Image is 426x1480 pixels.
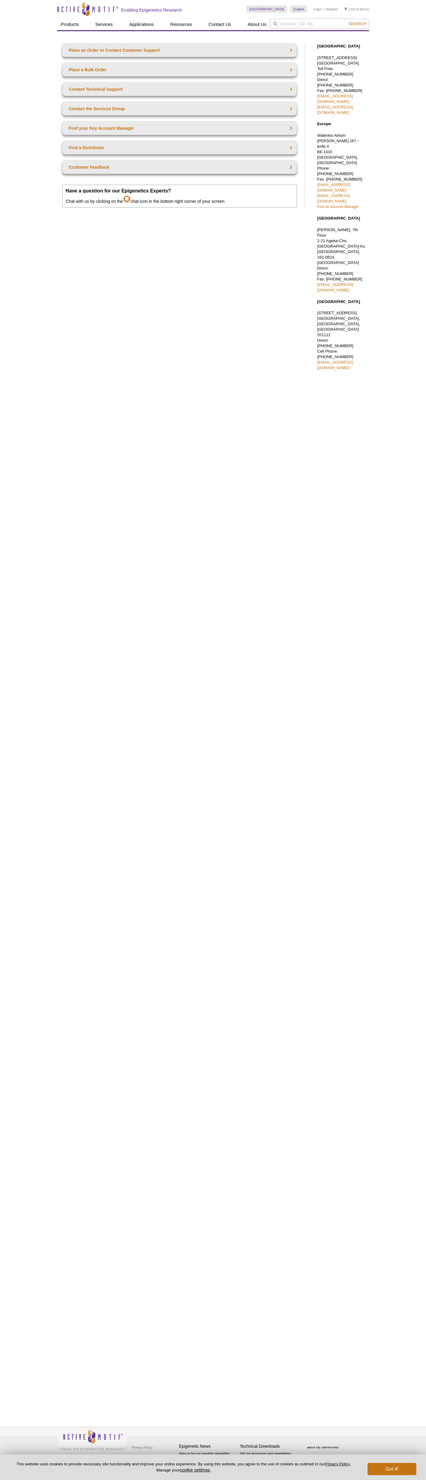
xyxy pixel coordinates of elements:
a: Services [92,19,117,30]
strong: Europe [317,122,331,126]
a: Find an Account Manager [317,205,359,209]
img: Intercom Chat [123,194,131,203]
table: Click to Verify - This site chose Symantec SSL for secure e-commerce and confidential communicati... [301,1438,347,1451]
strong: [GEOGRAPHIC_DATA] [317,44,360,48]
a: [EMAIL_ADDRESS][DOMAIN_NAME] [317,194,350,203]
p: [STREET_ADDRESS] [GEOGRAPHIC_DATA], [GEOGRAPHIC_DATA], [GEOGRAPHIC_DATA] 201112 Direct: [PHONE_NU... [317,310,366,371]
a: Contact Us [205,19,235,30]
p: Get our brochures and newsletters, or request them by mail. [240,1451,298,1467]
a: [EMAIL_ADDRESS][DOMAIN_NAME] [317,105,353,115]
a: Login [313,7,322,11]
a: Privacy Policy [325,1462,350,1466]
a: Privacy Policy [130,1443,154,1452]
a: Contact Technical Support [62,83,297,96]
a: About Us [244,19,270,30]
strong: [GEOGRAPHIC_DATA] [317,216,360,220]
p: Sign up for our monthly newsletter highlighting recent publications in the field of epigenetics. [179,1451,237,1472]
button: cookie settings [180,1467,210,1472]
h4: Epigenetic News [179,1444,237,1449]
button: Got it! [368,1463,416,1475]
a: Contact the Services Group [62,102,297,115]
img: Active Motif, [57,1427,127,1452]
a: [EMAIL_ADDRESS][DOMAIN_NAME] [317,183,350,192]
a: Applications [125,19,157,30]
p: Chat with us by clicking on the chat icon in the bottom right corner of your screen. [66,188,293,204]
a: Terms & Conditions [130,1452,162,1461]
li: | [323,5,324,13]
a: Place a Bulk Order [62,63,297,76]
p: This website uses cookies to provide necessary site functionality and improve your online experie... [10,1461,357,1473]
a: [GEOGRAPHIC_DATA] [246,5,287,13]
input: Keyword, Cat. No. [270,19,369,29]
a: Register [326,7,338,11]
a: Resources [167,19,196,30]
a: English [290,5,307,13]
span: [PERSON_NAME] 167 – boîte 4 BE-1410 [GEOGRAPHIC_DATA], [GEOGRAPHIC_DATA] [317,139,360,165]
a: [EMAIL_ADDRESS][DOMAIN_NAME] [317,94,353,104]
strong: [GEOGRAPHIC_DATA] [317,299,360,304]
img: Your Cart [344,7,347,10]
p: [STREET_ADDRESS] [GEOGRAPHIC_DATA] Toll Free: [PHONE_NUMBER] Direct: [PHONE_NUMBER] Fax: [PHONE_N... [317,55,366,115]
strong: Have a question for our Epigenetics Experts? [66,188,171,193]
p: Waterloo Atrium Phone: [PHONE_NUMBER] Fax: [PHONE_NUMBER] [317,133,366,210]
a: [EMAIL_ADDRESS][DOMAIN_NAME] [317,282,353,292]
p: [PERSON_NAME], 7th Floor 2-21 Ageba-Cho, [GEOGRAPHIC_DATA]-Ku [GEOGRAPHIC_DATA], 162-0824, [GEOGR... [317,227,366,293]
a: Products [57,19,83,30]
a: Customer Feedback [62,160,297,174]
h2: Enabling Epigenetics Research [121,7,182,13]
a: Place an Order or Contact Customer Support [62,44,297,57]
button: Search [347,21,368,26]
span: Search [348,21,366,26]
a: Cart [344,7,355,11]
h4: Technical Downloads [240,1444,298,1449]
li: (0 items) [344,5,369,13]
a: [EMAIL_ADDRESS][DOMAIN_NAME] [317,360,353,370]
a: Find your Key Account Manager [62,122,297,135]
a: ABOUT SSL CERTIFICATES [307,1447,339,1449]
a: Find a Distributor [62,141,297,154]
